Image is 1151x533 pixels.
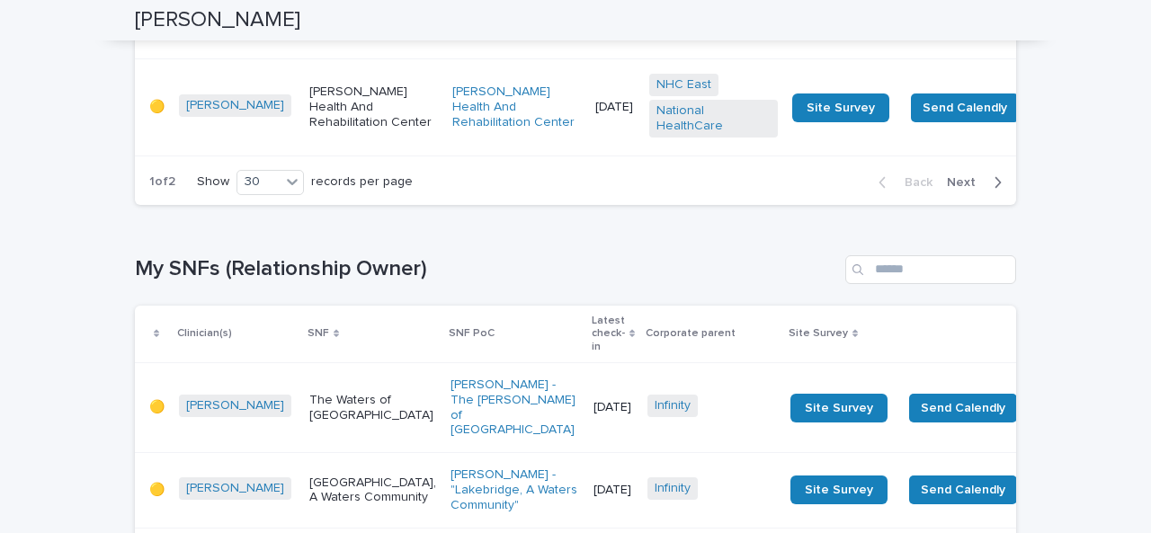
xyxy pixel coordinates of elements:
a: [PERSON_NAME] - "Lakebridge, A Waters Community" [451,467,579,512]
button: Send Calendly [909,394,1017,422]
p: [GEOGRAPHIC_DATA], A Waters Community [309,475,436,506]
p: SNF [308,324,329,343]
a: Site Survey [790,475,888,504]
p: 🟡 [149,100,165,115]
span: Site Survey [805,484,873,496]
a: [PERSON_NAME] - The [PERSON_NAME] of [GEOGRAPHIC_DATA] [451,378,579,438]
span: Send Calendly [921,399,1005,417]
span: Site Survey [805,402,873,414]
input: Search [845,255,1016,284]
button: Back [864,174,940,191]
a: Site Survey [792,93,889,122]
p: Latest check-in [592,311,625,357]
p: records per page [311,174,413,190]
p: [PERSON_NAME] Health And Rehabilitation Center [309,84,438,129]
span: Next [947,176,986,189]
div: 30 [237,173,281,191]
p: 1 of 2 [135,160,190,204]
span: Back [894,176,932,189]
button: Send Calendly [911,93,1019,122]
p: 🟡 [149,400,165,415]
p: [DATE] [593,483,633,498]
span: Send Calendly [923,99,1007,117]
a: Site Survey [790,394,888,422]
h1: My SNFs (Relationship Owner) [135,256,838,282]
p: SNF PoC [449,324,495,343]
a: Infinity [655,481,691,496]
span: Site Survey [807,102,875,114]
button: Next [940,174,1016,191]
span: Send Calendly [921,481,1005,499]
a: [PERSON_NAME] [186,98,284,113]
p: Clinician(s) [177,324,232,343]
a: [PERSON_NAME] [186,398,284,413]
p: Site Survey [789,324,848,343]
p: Show [197,174,229,190]
a: [PERSON_NAME] [186,481,284,496]
button: Send Calendly [909,475,1017,504]
p: The Waters of [GEOGRAPHIC_DATA] [309,393,436,423]
tr: 🟡[PERSON_NAME] [GEOGRAPHIC_DATA], A Waters Community[PERSON_NAME] - "Lakebridge, A Waters Communi... [135,453,1151,528]
p: Corporate parent [646,324,736,343]
tr: 🟡[PERSON_NAME] The Waters of [GEOGRAPHIC_DATA][PERSON_NAME] - The [PERSON_NAME] of [GEOGRAPHIC_DA... [135,363,1151,453]
a: Infinity [655,398,691,413]
h2: [PERSON_NAME] [135,7,300,33]
a: National HealthCare [656,103,771,134]
a: NHC East [656,77,711,93]
p: 🟡 [149,483,165,498]
p: [DATE] [593,400,633,415]
a: [PERSON_NAME] Health And Rehabilitation Center [452,84,581,129]
p: [DATE] [595,100,635,115]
